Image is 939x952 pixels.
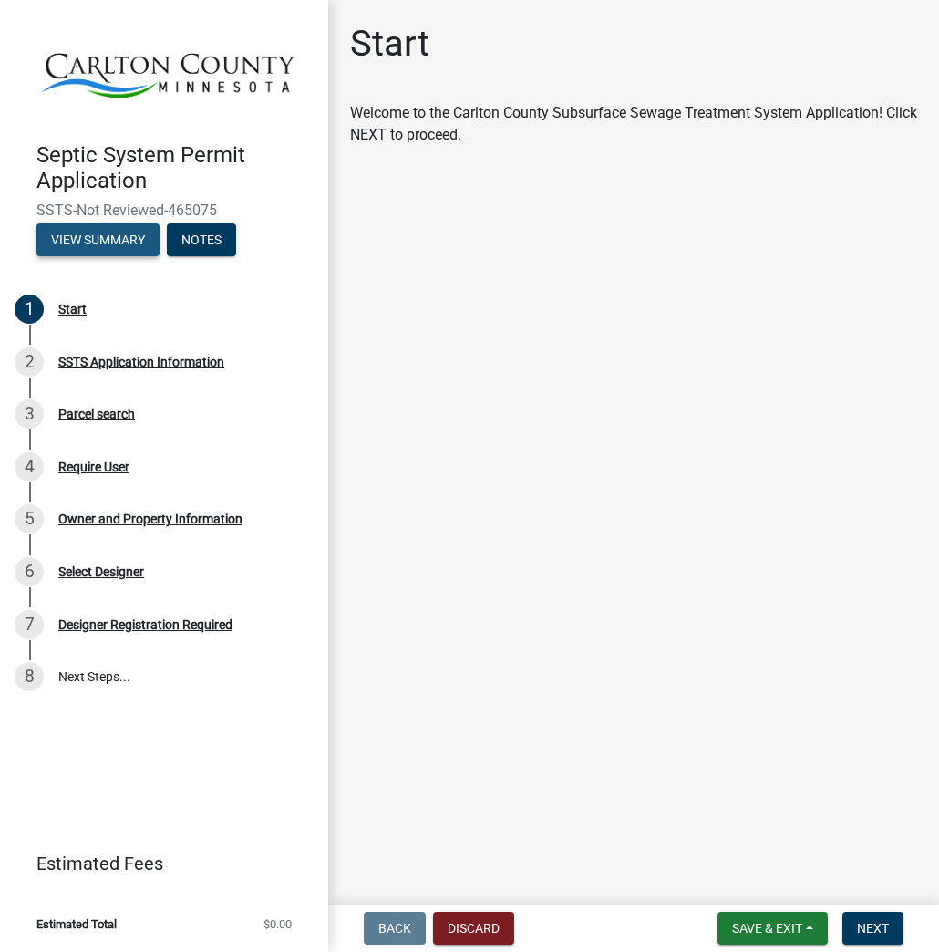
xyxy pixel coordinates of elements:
[364,912,426,945] button: Back
[350,22,429,66] h1: Start
[36,918,117,930] span: Estimated Total
[58,460,129,473] div: Require User
[15,399,44,429] div: 3
[717,912,828,945] button: Save & Exit
[167,223,236,256] button: Notes
[15,845,299,882] a: Estimated Fees
[58,565,144,578] div: Select Designer
[857,921,889,936] span: Next
[36,202,292,219] span: SSTS-Not Reviewed-465075
[15,662,44,691] div: 8
[15,504,44,533] div: 5
[58,512,242,525] div: Owner and Property Information
[58,303,87,316] div: Start
[58,408,135,420] div: Parcel search
[58,618,232,631] div: Designer Registration Required
[433,912,514,945] button: Discard
[58,356,224,368] div: SSTS Application Information
[732,921,802,936] span: Save & Exit
[15,295,44,324] div: 1
[842,912,903,945] button: Next
[378,921,411,936] span: Back
[15,347,44,377] div: 2
[36,233,160,248] wm-modal-confirm: Summary
[263,918,292,930] span: $0.00
[36,223,160,256] button: View Summary
[15,452,44,481] div: 4
[15,610,44,639] div: 7
[15,557,44,586] div: 6
[350,102,917,146] div: Welcome to the Carlton County Subsurface Sewage Treatment System Application! Click NEXT to proceed.
[167,233,236,248] wm-modal-confirm: Notes
[36,19,299,123] img: Carlton County, Minnesota
[36,142,314,195] h4: Septic System Permit Application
